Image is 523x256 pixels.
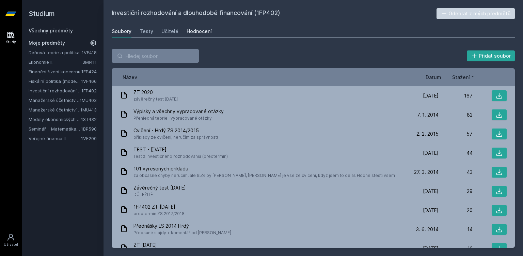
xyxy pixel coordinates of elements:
[29,78,81,85] a: Fiskální politika (moderní trendy a případové studie) (anglicky)
[439,245,473,252] div: 12
[81,69,97,74] a: 1FP424
[417,111,439,118] span: 7. 1. 2014
[140,28,153,35] div: Testy
[467,50,515,61] button: Přidat soubor
[416,226,439,233] span: 3. 6. 2014
[452,74,470,81] span: Stažení
[81,78,97,84] a: 1VF466
[80,107,97,112] a: 1MU413
[29,87,81,94] a: Investiční rozhodování a dlouhodobé financování
[187,25,212,38] a: Hodnocení
[437,8,515,19] button: Odebrat z mých předmětů
[133,242,178,249] span: ZT [DATE]
[112,25,131,38] a: Soubory
[439,188,473,195] div: 29
[426,74,441,81] button: Datum
[416,131,439,137] span: 2. 2. 2015
[133,115,224,122] span: Přehledná teorie i vypracované otázky
[29,116,80,123] a: Modely ekonomických a finančních časových řad
[133,165,395,172] span: 101 vyresenych prikladu
[423,207,439,214] span: [DATE]
[133,134,218,141] span: příklady ze cvičení, neručím za správnost!
[29,125,81,132] a: Seminář – Matematika pro finance
[439,131,473,137] div: 57
[133,229,231,236] span: Přepsané slajdy + komentář od [PERSON_NAME]
[123,74,137,81] button: Název
[29,106,80,113] a: Manažerské účetnictví pro vedlejší specializaci
[133,89,178,96] span: ZT 2020
[439,111,473,118] div: 82
[161,25,178,38] a: Učitelé
[423,150,439,156] span: [DATE]
[81,88,97,93] a: 1FP402
[452,74,475,81] button: Stažení
[133,127,218,134] span: Cvičení - Hrdý ZS 2014/2015
[133,191,186,198] span: DŮLEŽITÉ
[133,146,228,153] span: TEST - [DATE]
[80,117,97,122] a: 4ST432
[80,97,97,103] a: 1MU403
[82,50,97,55] a: 1VF418
[133,223,231,229] span: Přednášky LS 2014 Hrdý
[161,28,178,35] div: Učitelé
[29,68,81,75] a: Finanční řízení koncernu
[423,92,439,99] span: [DATE]
[29,97,80,104] a: Manažerské účetnictví II.
[133,184,186,191] span: Závěrečný test [DATE]
[439,150,473,156] div: 44
[414,169,439,176] span: 27. 3. 2014
[140,25,153,38] a: Testy
[82,59,97,65] a: 3MI411
[29,59,82,65] a: Ekonomie II.
[133,153,228,160] span: Test z investicneho rozhodovania (predtermin)
[133,96,178,103] span: závěrečný test [DATE]
[187,28,212,35] div: Hodnocení
[439,207,473,214] div: 20
[133,210,185,217] span: predtermin ZS 2017/2018
[81,136,97,141] a: 1VF200
[439,226,473,233] div: 14
[4,242,18,247] div: Uživatel
[423,188,439,195] span: [DATE]
[133,108,224,115] span: Výpisky a všechny vypracované otázky
[29,40,65,46] span: Moje předměty
[29,135,81,142] a: Veřejné finance II
[112,28,131,35] div: Soubory
[29,28,73,33] a: Všechny předměty
[439,92,473,99] div: 167
[1,27,20,48] a: Study
[423,245,439,252] span: [DATE]
[112,8,437,19] h2: Investiční rozhodování a dlouhodobé financování (1FP402)
[133,204,185,210] span: 1FP402 ZT [DATE]
[29,49,82,56] a: Daňová teorie a politika
[1,230,20,251] a: Uživatel
[112,49,199,63] input: Hledej soubor
[133,172,395,179] span: za obcasne chyby nerucim, ale 95% by [PERSON_NAME], [PERSON_NAME] je vse ze cviceni, kdyz jsem to...
[439,169,473,176] div: 43
[81,126,97,132] a: 1BP590
[6,40,16,45] div: Study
